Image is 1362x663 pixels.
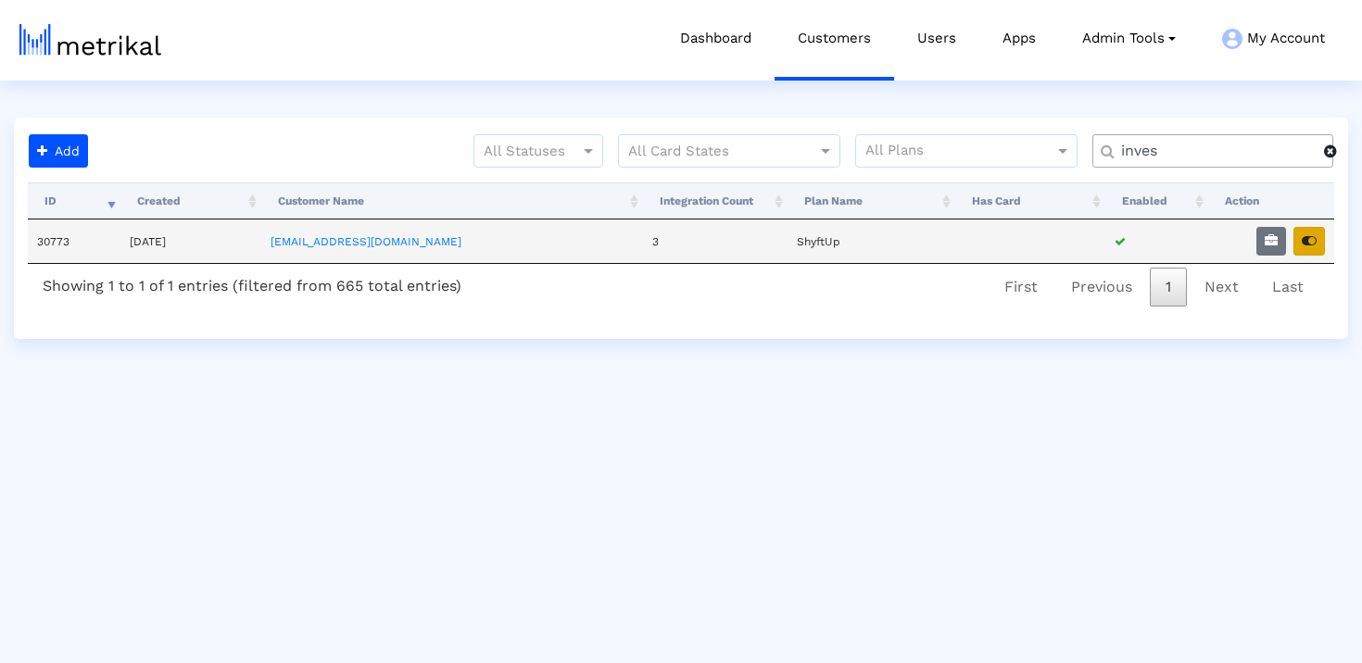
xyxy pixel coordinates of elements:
[1189,268,1255,306] a: Next
[788,182,955,219] th: Plan Name: activate to sort column ascending
[1105,182,1208,219] th: Enabled: activate to sort column ascending
[989,268,1053,306] a: First
[643,182,788,219] th: Integration Count: activate to sort column ascending
[28,182,120,219] th: ID: activate to sort column ascending
[1055,268,1148,306] a: Previous
[28,264,476,302] div: Showing 1 to 1 of 1 entries (filtered from 665 total entries)
[1222,29,1242,49] img: my-account-menu-icon.png
[1108,142,1324,161] input: Customer Name
[628,140,797,164] input: All Card States
[120,182,260,219] th: Created: activate to sort column ascending
[643,219,788,263] td: 3
[788,219,955,263] td: ShyftUp
[1256,268,1319,306] a: Last
[955,182,1105,219] th: Has Card: activate to sort column ascending
[29,134,88,168] button: Add
[28,219,120,263] td: 30773
[865,140,1057,164] input: All Plans
[271,235,461,248] a: [EMAIL_ADDRESS][DOMAIN_NAME]
[1150,268,1187,306] a: 1
[1208,182,1334,219] th: Action
[261,182,643,219] th: Customer Name: activate to sort column ascending
[120,219,260,263] td: [DATE]
[19,24,161,56] img: metrical-logo-light.png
